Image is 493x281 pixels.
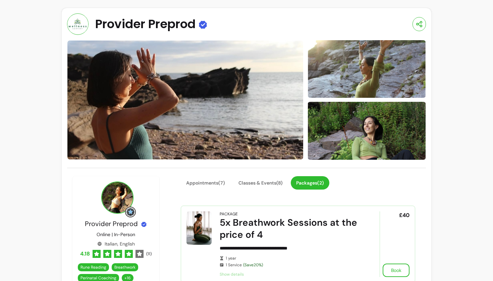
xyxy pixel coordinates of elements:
[291,176,329,190] button: Packages(2)
[226,256,361,261] span: 1 year
[233,176,288,190] button: Classes & Events(8)
[101,182,133,214] img: Provider image
[308,91,426,170] img: image-2
[97,231,135,238] p: Online | In-Person
[80,265,106,270] span: Rune Reading
[80,250,90,258] span: 4.18
[220,217,361,241] div: 5x Breathwork Sessions at the price of 4
[186,211,212,245] img: 5x Breathwork Sessions at the price of 4
[181,176,230,190] button: Appointments(7)
[220,211,238,217] div: Package
[383,264,409,277] button: Book
[67,40,304,160] img: image-0
[114,265,135,270] span: Breathwork
[80,275,116,281] span: Perinatal Coaching
[308,30,426,108] img: image-1
[226,262,361,268] span: 1 Service
[146,251,152,257] span: ( 11 )
[97,240,135,247] div: Italian, English
[67,13,89,35] img: Provider image
[243,262,263,268] span: (Save 20 %)
[220,272,361,277] span: Show details
[123,275,132,281] span: + 16
[95,17,196,31] span: Provider Preprod
[126,208,134,216] img: Grow
[380,211,409,277] div: £40
[85,219,138,228] span: Provider Preprod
